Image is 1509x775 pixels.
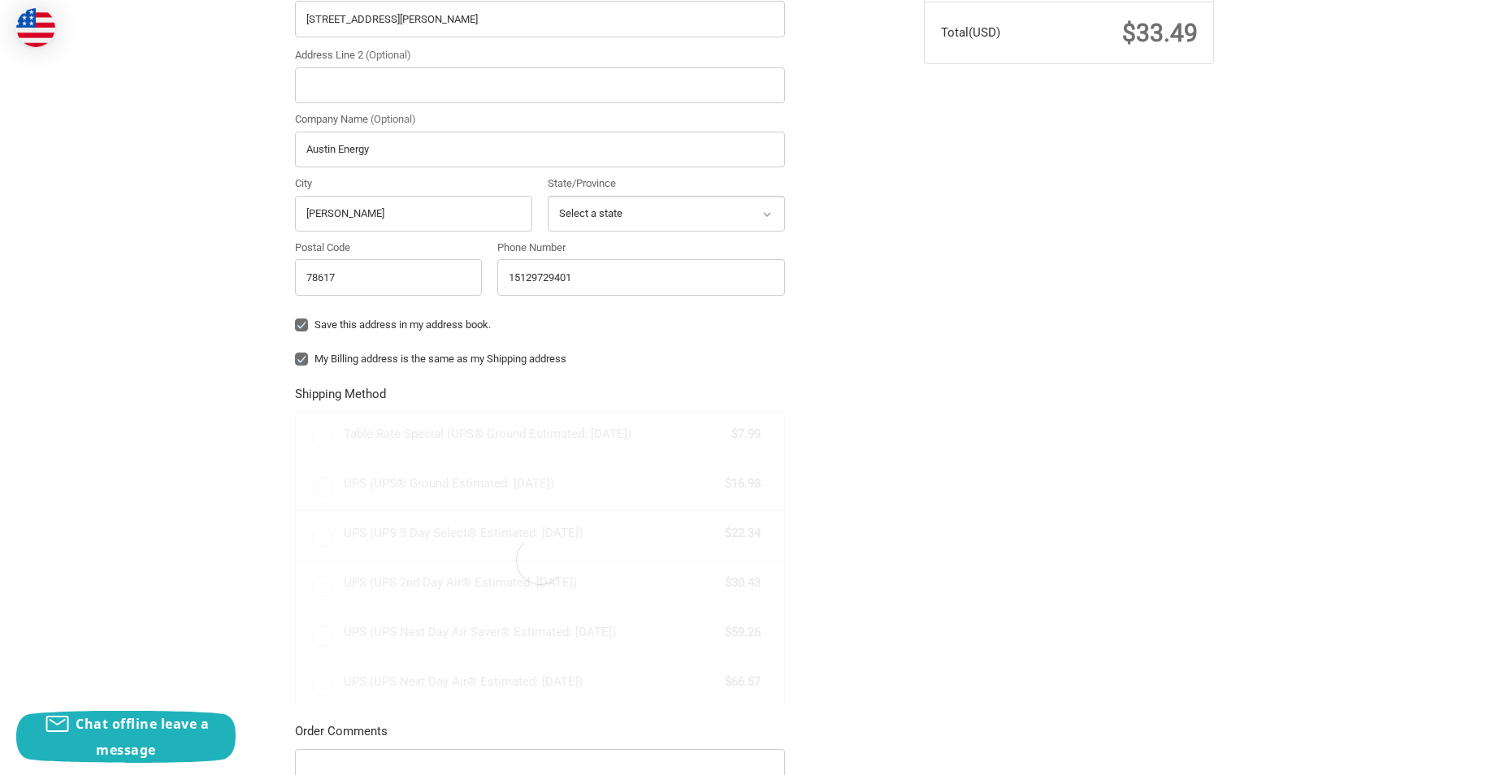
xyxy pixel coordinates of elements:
span: $33.49 [1122,19,1198,47]
label: My Billing address is the same as my Shipping address [295,353,785,366]
span: Total (USD) [941,25,1000,40]
label: Save this address in my address book. [295,318,785,331]
small: (Optional) [371,113,416,125]
label: Address Line 2 [295,47,785,63]
span: Chat offline leave a message [76,715,209,759]
label: City [295,175,532,192]
label: Company Name [295,111,785,128]
img: duty and tax information for United States [16,8,55,47]
legend: Shipping Method [295,385,386,411]
label: Phone Number [497,240,785,256]
small: (Optional) [366,49,411,61]
label: Postal Code [295,240,482,256]
button: Chat offline leave a message [16,711,236,763]
label: State/Province [548,175,785,192]
legend: Order Comments [295,722,388,748]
